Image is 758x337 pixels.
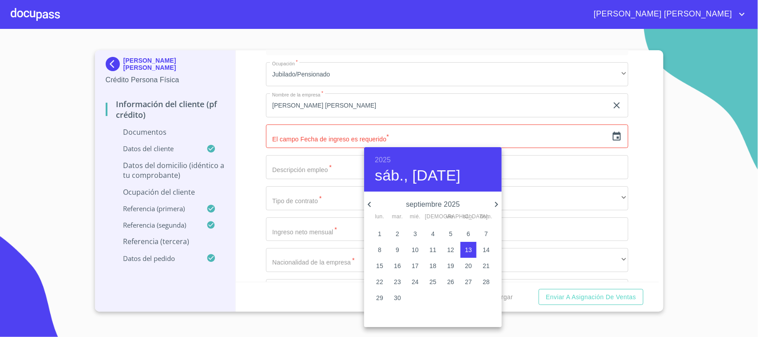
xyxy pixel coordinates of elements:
[372,213,388,221] span: lun.
[375,166,460,185] button: sáb., [DATE]
[478,242,494,258] button: 14
[389,290,405,306] button: 30
[394,293,401,302] p: 30
[378,229,381,238] p: 1
[483,261,490,270] p: 21
[412,277,419,286] p: 24
[460,213,476,221] span: sáb.
[376,261,383,270] p: 15
[372,226,388,242] button: 1
[425,213,441,221] span: [DEMOGRAPHIC_DATA].
[447,245,454,254] p: 12
[483,245,490,254] p: 14
[425,226,441,242] button: 4
[412,261,419,270] p: 17
[389,258,405,274] button: 16
[378,245,381,254] p: 8
[443,242,459,258] button: 12
[429,245,437,254] p: 11
[372,242,388,258] button: 8
[394,261,401,270] p: 16
[460,258,476,274] button: 20
[443,258,459,274] button: 19
[407,213,423,221] span: mié.
[431,229,435,238] p: 4
[429,261,437,270] p: 18
[407,258,423,274] button: 17
[478,226,494,242] button: 7
[467,229,470,238] p: 6
[478,274,494,290] button: 28
[460,242,476,258] button: 13
[396,229,399,238] p: 2
[413,229,417,238] p: 3
[372,290,388,306] button: 29
[447,277,454,286] p: 26
[478,213,494,221] span: dom.
[478,258,494,274] button: 21
[389,242,405,258] button: 9
[389,226,405,242] button: 2
[394,277,401,286] p: 23
[483,277,490,286] p: 28
[375,199,491,210] p: septiembre 2025
[447,261,454,270] p: 19
[425,274,441,290] button: 25
[412,245,419,254] p: 10
[443,213,459,221] span: vie.
[443,274,459,290] button: 26
[429,277,437,286] p: 25
[389,213,405,221] span: mar.
[425,242,441,258] button: 11
[465,277,472,286] p: 27
[460,274,476,290] button: 27
[460,226,476,242] button: 6
[425,258,441,274] button: 18
[407,242,423,258] button: 10
[449,229,452,238] p: 5
[372,258,388,274] button: 15
[407,274,423,290] button: 24
[376,277,383,286] p: 22
[465,245,472,254] p: 13
[465,261,472,270] p: 20
[376,293,383,302] p: 29
[396,245,399,254] p: 9
[443,226,459,242] button: 5
[484,229,488,238] p: 7
[407,226,423,242] button: 3
[389,274,405,290] button: 23
[372,274,388,290] button: 22
[375,154,391,166] button: 2025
